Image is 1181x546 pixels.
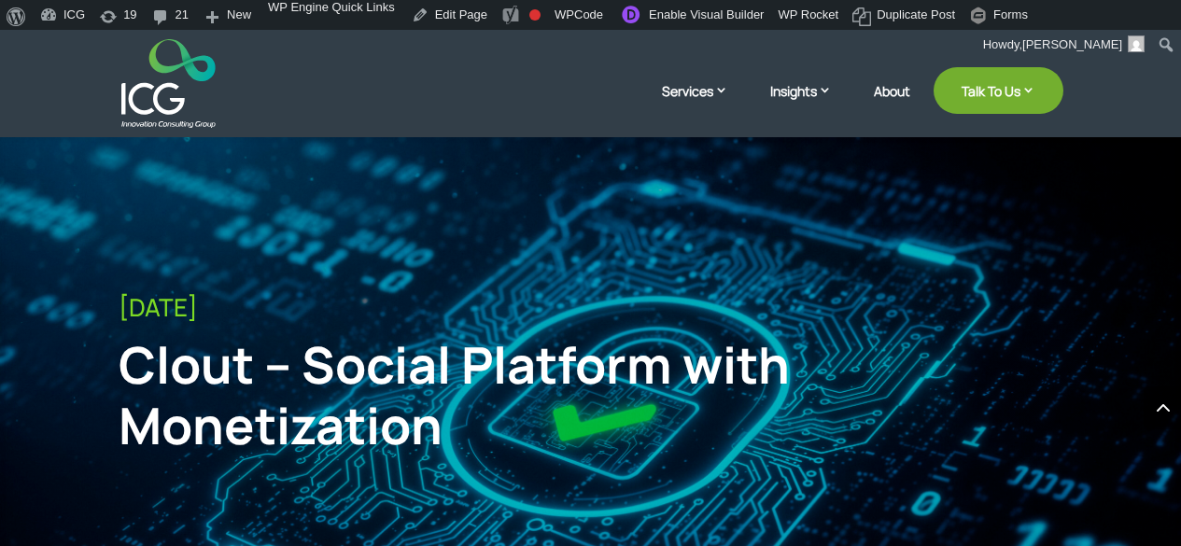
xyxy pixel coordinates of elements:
a: About [874,84,910,128]
span: 19 [123,7,136,37]
a: Services [662,81,747,128]
iframe: Chat Widget [870,344,1181,546]
div: Focus keyphrase not set [529,9,541,21]
span: [PERSON_NAME] [1022,37,1122,51]
a: Talk To Us [934,67,1063,114]
div: [DATE] [119,293,1063,322]
div: Clout – Social Platform with Monetization [119,334,846,455]
a: Howdy, [977,30,1152,60]
span: New [227,7,251,37]
span: Forms [993,7,1028,37]
a: Insights [770,81,851,128]
img: ICG [121,39,216,128]
span: 21 [176,7,189,37]
span: Duplicate Post [877,7,955,37]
